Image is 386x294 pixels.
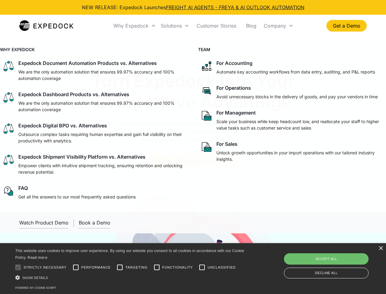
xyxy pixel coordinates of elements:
img: network like icon [200,60,213,72]
p: Avoid unnecessary blocks in the delivery of goods, and pay your vendors in time [216,93,378,100]
iframe: Chat Widget [284,228,386,294]
p: We are the only automation solution that ensures 99.97% accuracy and 100% automation coverage [18,69,186,81]
div: Solutions [158,15,192,36]
span: Targeting [125,265,147,270]
div: Why Expedock [113,23,149,29]
p: Scale your business while keep headcount low, and reallocate your staff to higher value tasks suc... [216,118,384,131]
div: Company [261,15,296,36]
span: Strictly necessary [24,265,67,270]
img: paper and bag icon [200,141,213,153]
div: FAQ [18,185,28,191]
div: Book a Demo [79,220,110,226]
div: Solutions [161,23,182,29]
div: Show details [15,274,246,281]
span: Unclassified [208,265,236,270]
img: scale icon [2,91,15,104]
div: NEW RELEASE: Expedock Launches [82,4,304,11]
div: Watch Product Demo [19,220,68,226]
a: Customer Stories [192,15,241,36]
div: For Accounting [216,60,252,66]
a: home [19,20,73,32]
p: We are the only automation solution that ensures 99.97% accuracy and 100% automation coverage [18,100,186,113]
div: Expedock Dashboard Products vs. Alternatives [18,91,129,97]
p: Unlock growth opportunities in your import operations with our tailored industry insights. [216,149,384,162]
span: Performance [81,265,111,270]
img: scale icon [2,154,15,166]
div: For Sales [216,141,237,147]
span: Functionality [162,265,193,270]
img: regular chat bubble icon [2,185,15,197]
img: rectangular chat bubble icon [200,85,213,97]
a: Powered by cookie-script [15,286,56,289]
img: paper and bag icon [200,110,213,122]
div: Expedock Shipment Visibility Platform vs. Alternatives [18,154,145,160]
img: scale icon [2,123,15,135]
p: Automate key accounting workflows from data entry, auditing, and P&L reports [216,69,375,75]
p: Outsource complex tasks requiring human expertise and gain full visibility on their productivity ... [18,131,186,144]
div: Expedock Document Automation Products vs. Alternatives [18,60,157,66]
a: Read more [28,255,47,260]
div: For Operations [216,85,251,91]
div: Expedock Digital BPO vs. Alternatives [18,123,107,129]
img: Expedock Logo [19,20,73,32]
img: scale icon [2,60,15,72]
a: Blog [241,15,261,36]
a: Get a Demo [326,20,367,32]
a: FREIGHT AI AGENTS - FREYA & AI OUTLOOK AUTOMATION [166,4,304,10]
span: This website uses cookies to improve user experience. By using our website you consent to all coo... [15,249,244,260]
p: Empower clients with intuitive shipment tracking, ensuring retention and unlocking revenue potent... [18,162,186,175]
a: Book a Demo [79,217,110,228]
span: Show details [22,276,48,280]
div: Why Expedock [111,15,158,36]
div: For Management [216,110,256,116]
a: open lightbox [19,217,68,228]
div: Company [264,23,286,29]
p: Get all the answers to our most frequently asked questions [18,194,136,200]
